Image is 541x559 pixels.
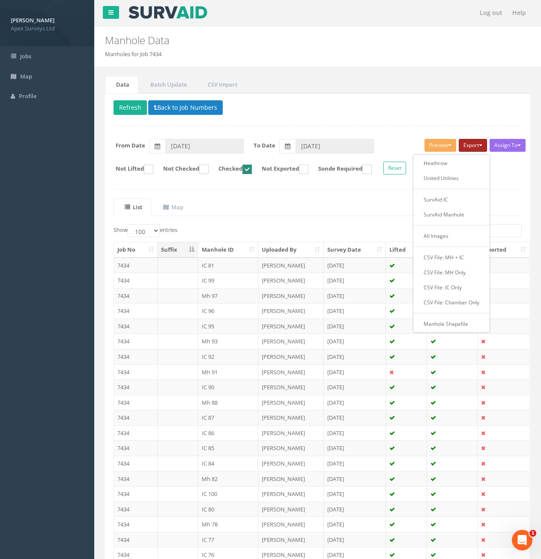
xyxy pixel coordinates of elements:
td: IC 80 [198,502,259,517]
td: IC 92 [198,349,259,364]
th: Lifted: activate to sort column ascending [386,242,427,258]
td: 7434 [114,410,158,425]
button: Assign To [490,139,526,152]
td: Mh 97 [198,288,259,304]
td: [PERSON_NAME] [258,364,324,380]
td: 7434 [114,456,158,471]
td: [DATE] [324,288,386,304]
td: [DATE] [324,334,386,349]
span: Map [20,72,32,80]
td: IC 86 [198,425,259,441]
td: [PERSON_NAME] [258,319,324,334]
td: 7434 [114,440,158,456]
uib-tab-heading: List [125,203,142,211]
iframe: Intercom live chat [512,530,532,550]
a: United Utilities [415,171,488,185]
label: Sonde Required [310,165,372,174]
label: Checked [210,165,252,174]
td: [PERSON_NAME] [258,349,324,364]
td: 7434 [114,517,158,532]
td: Mh 91 [198,364,259,380]
td: 7434 [114,258,158,273]
td: [DATE] [324,319,386,334]
td: Mh 93 [198,334,259,349]
td: IC 90 [198,379,259,395]
td: IC 99 [198,273,259,288]
input: To Date [296,139,374,153]
td: IC 85 [198,440,259,456]
td: [DATE] [324,440,386,456]
a: Manhole Shapefile [415,317,488,331]
td: IC 84 [198,456,259,471]
button: Reset [383,162,406,174]
td: Mh 88 [198,395,259,410]
td: 7434 [114,364,158,380]
td: [DATE] [324,456,386,471]
a: [PERSON_NAME] Apex Surveys Ltd [11,14,84,32]
td: [PERSON_NAME] [258,502,324,517]
td: [PERSON_NAME] [258,303,324,319]
td: 7434 [114,379,158,395]
a: Map [152,198,192,216]
label: Not Exported [253,165,308,174]
strong: [PERSON_NAME] [11,16,54,24]
a: CSV Import [197,76,246,93]
th: Suffix: activate to sort column descending [158,242,198,258]
label: Not Checked [155,165,209,174]
td: [DATE] [324,379,386,395]
td: [PERSON_NAME] [258,288,324,304]
td: [DATE] [324,486,386,502]
td: [PERSON_NAME] [258,440,324,456]
button: Refresh [114,100,147,115]
td: IC 77 [198,532,259,547]
td: [PERSON_NAME] [258,379,324,395]
label: From Date [116,141,145,150]
td: [DATE] [324,395,386,410]
td: [DATE] [324,502,386,517]
label: Show entries [114,224,177,237]
td: IC 95 [198,319,259,334]
td: 7434 [114,395,158,410]
a: SurvAid Manhole [415,208,488,221]
td: [PERSON_NAME] [258,395,324,410]
td: IC 96 [198,303,259,319]
a: All Images [415,229,488,243]
td: IC 87 [198,410,259,425]
td: [PERSON_NAME] [258,334,324,349]
label: To Date [254,141,275,150]
button: Back to Job Numbers [148,100,223,115]
td: [DATE] [324,410,386,425]
a: CSV File: Chamber Only [415,296,488,309]
button: Export [459,139,487,152]
td: [PERSON_NAME] [258,258,324,273]
td: 7434 [114,349,158,364]
h2: Manhole Data [105,35,457,46]
td: 7434 [114,303,158,319]
span: 1 [529,530,536,537]
td: [PERSON_NAME] [258,486,324,502]
td: [DATE] [324,303,386,319]
uib-tab-heading: Map [163,203,183,211]
a: Batch Update [139,76,196,93]
span: Profile [19,92,36,100]
td: [DATE] [324,258,386,273]
td: [DATE] [324,471,386,487]
a: SurvAid IC [415,193,488,206]
label: Not Lifted [107,165,153,174]
th: Exported: activate to sort column ascending [478,242,529,258]
a: CSV File: MH Only [415,266,488,279]
td: 7434 [114,273,158,288]
td: 7434 [114,288,158,304]
td: 7434 [114,425,158,441]
th: Survey Date: activate to sort column ascending [324,242,386,258]
td: [PERSON_NAME] [258,410,324,425]
td: [DATE] [324,364,386,380]
td: 7434 [114,319,158,334]
button: Preview [424,139,456,152]
td: IC 81 [198,258,259,273]
td: 7434 [114,334,158,349]
td: IC 100 [198,486,259,502]
td: Mh 78 [198,517,259,532]
td: [DATE] [324,273,386,288]
th: Uploaded By: activate to sort column ascending [258,242,324,258]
